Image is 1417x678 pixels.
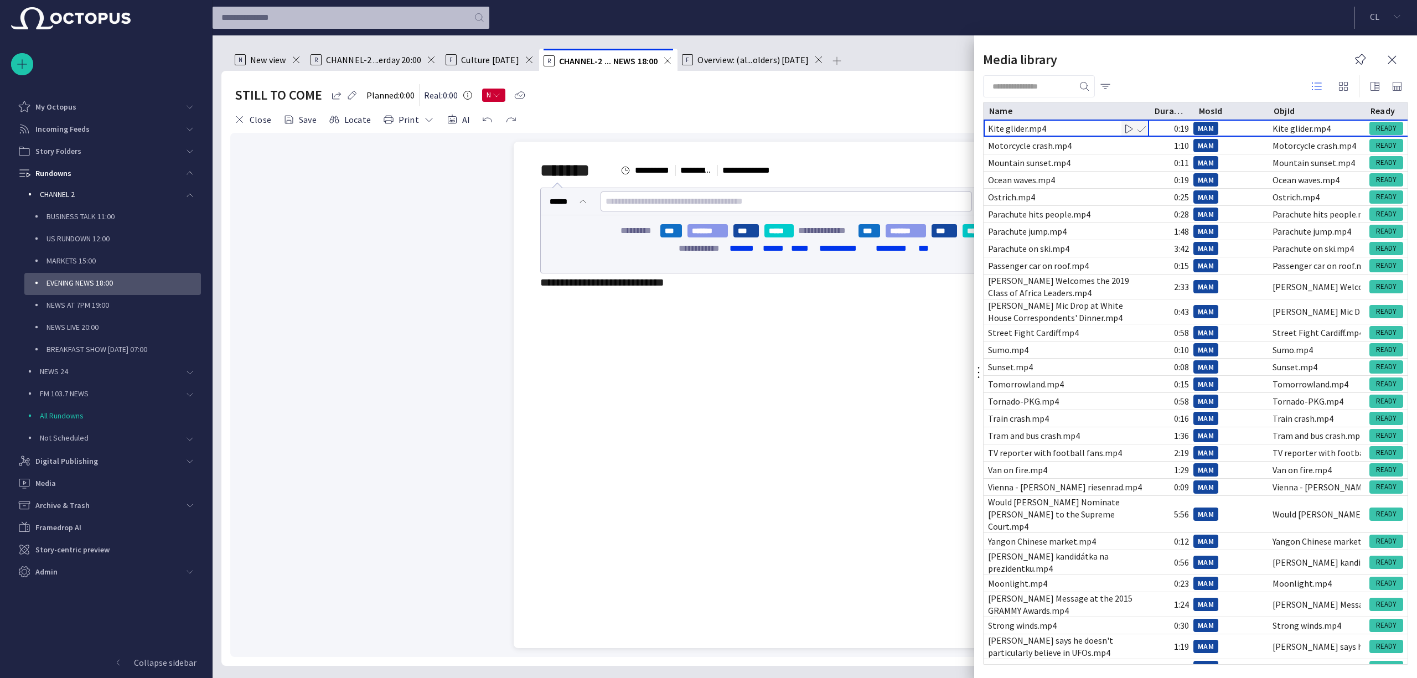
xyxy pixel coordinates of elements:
[1174,208,1189,220] div: 0:28
[1174,139,1189,152] div: 1:10
[988,344,1028,356] div: Sumo.mp4
[1369,281,1403,292] span: READY
[1369,599,1403,610] span: READY
[1174,429,1189,442] div: 1:36
[1369,226,1403,237] span: READY
[1174,281,1189,293] div: 2:33
[1273,157,1355,169] div: Mountain sunset.mp4
[988,447,1122,459] div: TV reporter with football fans.mp4
[1174,535,1189,547] div: 0:12
[1273,327,1361,339] div: Street Fight Cardiff.mp4
[1273,174,1340,186] div: Ocean waves.mp4
[988,275,1145,299] div: [PERSON_NAME] Welcomes the 2019 Class of Africa Leaders.mp4
[988,429,1080,442] div: Tram and bus crash.mp4
[988,191,1035,203] div: Ostrich.mp4
[1174,327,1189,339] div: 0:58
[1198,210,1214,218] span: MAM
[1174,242,1189,255] div: 3:42
[1273,535,1361,547] div: Yangon Chinese market.mp4
[1174,508,1189,520] div: 5:56
[1369,306,1403,317] span: READY
[1174,191,1189,203] div: 0:25
[988,122,1046,134] div: Kite glider.mp4
[1198,415,1214,422] span: MAM
[988,412,1049,425] div: Train crash.mp4
[1274,105,1295,116] div: ObjId
[1198,579,1214,587] span: MAM
[1369,413,1403,424] span: READY
[1371,105,1395,116] div: Ready
[1198,262,1214,270] span: MAM
[1198,510,1214,518] span: MAM
[1198,483,1214,491] span: MAM
[988,139,1072,152] div: Motorcycle crash.mp4
[1198,227,1214,235] span: MAM
[1273,619,1341,632] div: Strong winds.mp4
[1199,105,1222,116] div: MosId
[1198,537,1214,545] span: MAM
[1273,242,1354,255] div: Parachute on ski.mp4
[1369,243,1403,254] span: READY
[988,327,1079,339] div: Street Fight Cardiff.mp4
[988,378,1064,390] div: Tomorrowland.mp4
[1273,361,1317,373] div: Sunset.mp4
[1174,640,1189,653] div: 1:19
[1369,174,1403,185] span: READY
[988,361,1033,373] div: Sunset.mp4
[989,105,1012,116] div: Name
[1273,481,1361,493] div: Vienna - Prater riesenrad.mp4
[1198,245,1214,252] span: MAM
[1198,601,1214,608] span: MAM
[988,634,1145,659] div: [PERSON_NAME] says he doesn't particularly believe in UFOs.mp4
[1273,412,1333,425] div: Train crash.mp4
[1369,482,1403,493] span: READY
[1273,281,1361,293] div: President Obama Welcomes the 2019 Class of Africa Leaders.mp4
[1174,361,1189,373] div: 0:08
[1174,378,1189,390] div: 0:15
[1273,378,1348,390] div: Tomorrowland.mp4
[1273,344,1313,356] div: Sumo.mp4
[988,208,1090,220] div: Parachute hits people.mp4
[1198,329,1214,337] span: MAM
[1369,157,1403,168] span: READY
[1198,363,1214,371] span: MAM
[1369,509,1403,520] span: READY
[1198,622,1214,629] span: MAM
[970,357,987,388] div: Resize sidebar
[1273,139,1356,152] div: Motorcycle crash.mp4
[1369,344,1403,355] span: READY
[983,52,1057,68] h2: Media library
[1273,464,1332,476] div: Van on fire.mp4
[1369,192,1403,203] span: READY
[1273,429,1361,442] div: Tram and bus crash.mp4
[1369,140,1403,151] span: READY
[1369,578,1403,589] span: READY
[1198,283,1214,291] span: MAM
[1273,447,1361,459] div: TV reporter with football fans.mp4
[1174,306,1189,318] div: 0:43
[988,242,1069,255] div: Parachute on ski.mp4
[988,225,1067,237] div: Parachute jump.mp4
[1273,556,1361,568] div: Zuzana Čaputová kandidátka na prezidentku.mp4
[1174,619,1189,632] div: 0:30
[1273,122,1331,134] div: Kite glider.mp4
[1369,123,1403,134] span: READY
[988,496,1145,532] div: Would [PERSON_NAME] Nominate [PERSON_NAME] to the Supreme Court.mp4
[1273,577,1332,589] div: Moonlight.mp4
[988,157,1070,169] div: Mountain sunset.mp4
[988,174,1055,186] div: Ocean waves.mp4
[1198,125,1214,132] span: MAM
[1174,556,1189,568] div: 0:56
[1174,260,1189,272] div: 0:15
[1369,464,1403,475] span: READY
[1198,432,1214,439] span: MAM
[1198,308,1214,315] span: MAM
[1174,464,1189,476] div: 1:29
[1273,191,1320,203] div: Ostrich.mp4
[1174,577,1189,589] div: 0:23
[1174,344,1189,356] div: 0:10
[1273,306,1361,318] div: President Obama's Mic Drop at White House Correspondents' Dinner.mp4
[1198,397,1214,405] span: MAM
[1369,447,1403,458] span: READY
[988,395,1059,407] div: Tornado-PKG.mp4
